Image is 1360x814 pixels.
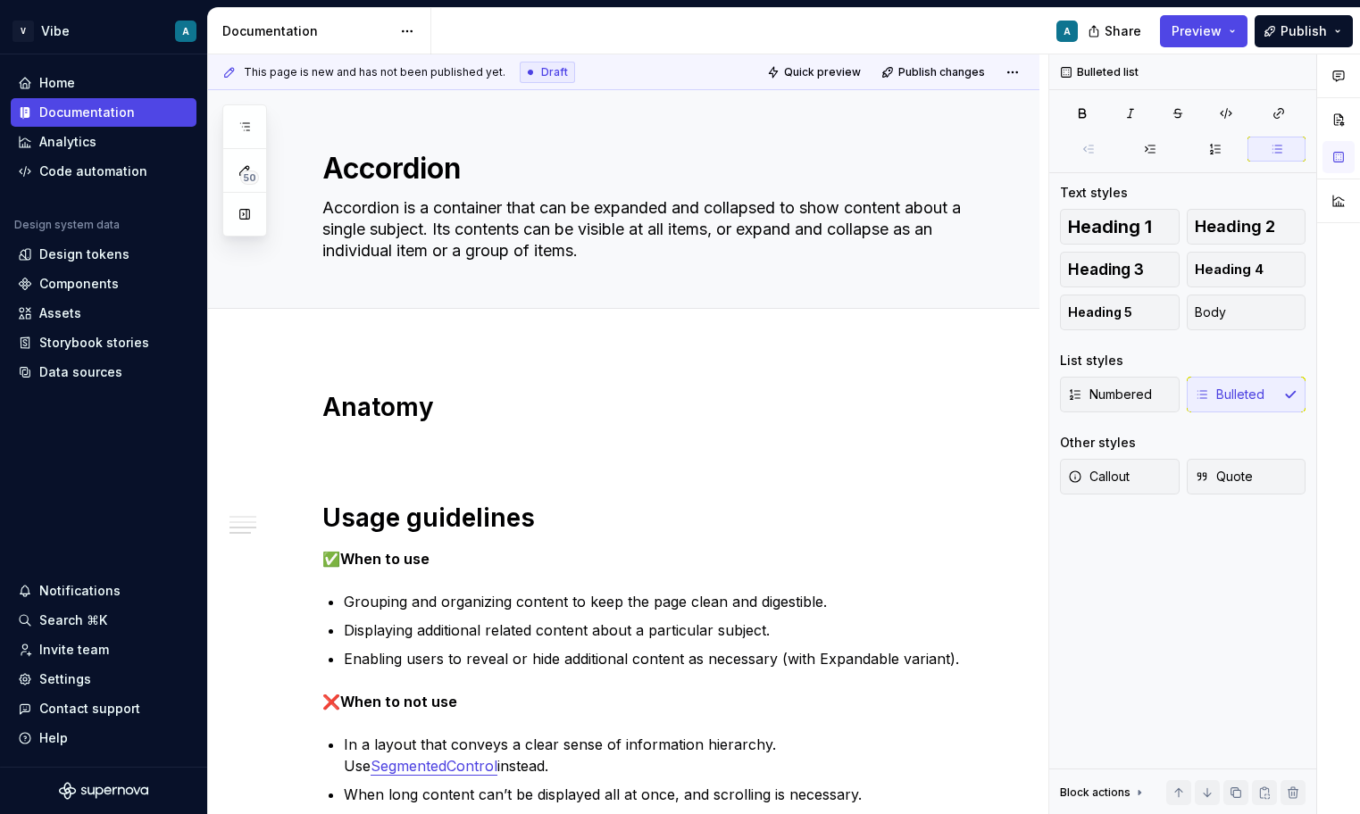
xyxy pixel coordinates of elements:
span: Heading 3 [1068,261,1144,278]
span: Publish [1281,22,1327,40]
span: Numbered [1068,386,1152,403]
button: Notifications [11,577,196,605]
button: Body [1187,295,1306,330]
p: When long content can’t be displayed all at once, and scrolling is necessary. [344,784,968,805]
button: Publish [1255,15,1353,47]
a: Analytics [11,128,196,156]
span: Quote [1195,468,1253,486]
div: Vibe [41,22,70,40]
a: SegmentedControl [371,757,497,775]
p: In a layout that conveys a clear sense of information hierarchy. Use instead. [344,734,968,777]
div: V [13,21,34,42]
textarea: Accordion is a container that can be expanded and collapsed to show content about a single subjec... [319,194,964,265]
p: Displaying additional related content about a particular subject. [344,619,968,641]
div: Other styles [1060,434,1136,452]
a: Storybook stories [11,328,196,357]
textarea: Accordion [319,147,964,190]
div: Storybook stories [39,334,149,352]
div: Analytics [39,133,96,151]
p: ❌ [322,691,968,712]
p: ✅ [322,548,968,569]
span: This page is new and has not been published yet. [244,65,505,79]
a: Code automation [11,157,196,186]
a: Assets [11,299,196,328]
button: Heading 5 [1060,295,1180,330]
span: Draft [541,65,568,79]
div: Help [39,729,68,747]
div: Documentation [222,22,391,40]
div: Design tokens [39,245,129,263]
button: Help [11,724,196,752]
div: A [1064,24,1071,38]
div: Settings [39,670,91,688]
span: Heading 2 [1195,218,1275,236]
div: Notifications [39,582,121,600]
div: Block actions [1060,785,1131,800]
a: Settings [11,665,196,694]
span: Quick preview [784,65,861,79]
div: List styles [1060,352,1123,370]
a: Components [11,270,196,298]
a: Design tokens [11,240,196,269]
button: Callout [1060,459,1180,494]
div: Documentation [39,104,135,121]
span: Publish changes [898,65,985,79]
button: Publish changes [876,60,993,85]
div: Text styles [1060,184,1128,202]
span: Preview [1172,22,1222,40]
div: Search ⌘K [39,611,107,629]
span: Callout [1068,468,1130,486]
div: Home [39,74,75,92]
div: A [182,24,189,38]
span: Share [1105,22,1141,40]
button: Share [1079,15,1153,47]
button: Quick preview [762,60,869,85]
svg: Supernova Logo [59,782,148,800]
span: Body [1195,303,1226,321]
a: Invite team [11,635,196,664]
button: Preview [1160,15,1247,47]
span: 50 [240,170,259,185]
span: Heading 5 [1068,303,1132,321]
button: VVibeA [4,12,204,50]
div: Components [39,275,119,293]
button: Search ⌘K [11,606,196,635]
p: Grouping and organizing content to keep the page clean and digestible. [344,591,968,612]
div: Contact support [39,700,140,718]
a: Documentation [11,98,196,127]
span: Heading 1 [1068,218,1152,236]
div: Assets [39,304,81,322]
div: Invite team [39,641,109,659]
div: Data sources [39,363,122,381]
div: Block actions [1060,780,1147,805]
a: Home [11,69,196,97]
button: Numbered [1060,377,1180,412]
button: Heading 2 [1187,209,1306,245]
div: Code automation [39,162,147,180]
a: Data sources [11,358,196,386]
h1: Usage guidelines [322,502,968,534]
button: Contact support [11,694,196,723]
div: Design system data [14,218,120,232]
strong: When to use [340,550,430,568]
button: Heading 3 [1060,252,1180,287]
button: Heading 4 [1187,252,1306,287]
button: Quote [1187,459,1306,494]
h1: Anatomy [322,391,968,423]
p: Enabling users to reveal or hide additional content as necessary (with Expandable variant). [344,648,968,669]
button: Heading 1 [1060,209,1180,245]
strong: When to not use [340,693,457,710]
span: Heading 4 [1195,261,1264,278]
